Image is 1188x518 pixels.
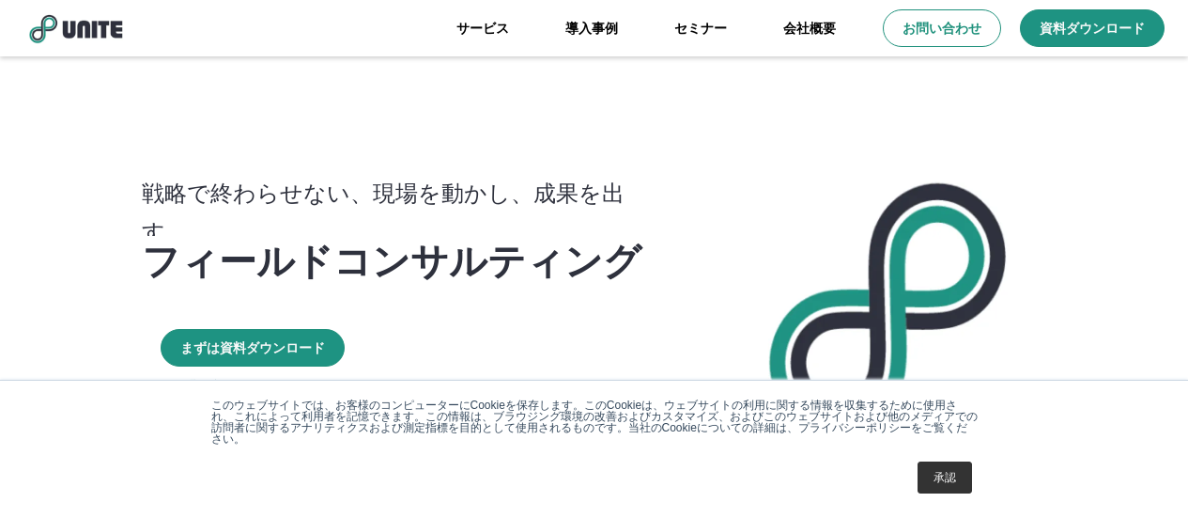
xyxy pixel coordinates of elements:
[1040,19,1145,38] p: 資料ダウンロード
[161,329,345,367] a: まずは資料ダウンロード
[903,19,981,38] p: お問い合わせ
[883,9,1001,47] a: お問い合わせ
[142,173,661,250] p: 戦略で終わらせない、現場を動かし、成果を出す。
[170,376,301,395] a: お問い合わせはこちら
[918,462,972,494] a: 承認
[1020,9,1165,47] a: 資料ダウンロード
[180,338,325,357] p: まずは資料ダウンロード
[211,400,978,445] p: このウェブサイトでは、お客様のコンピューターにCookieを保存します。このCookieは、ウェブサイトの利用に関する情報を収集するために使用され、これによって利用者を記憶できます。この情報は、...
[142,236,641,281] p: フィールドコンサルティング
